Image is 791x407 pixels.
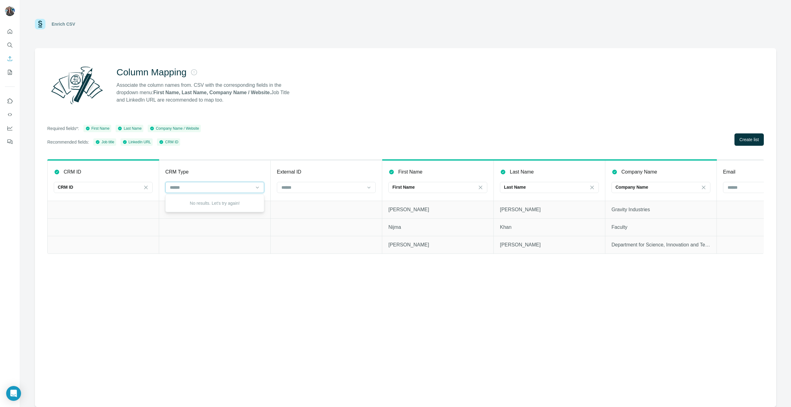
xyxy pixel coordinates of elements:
p: Required fields*: [47,125,79,132]
img: Surfe Illustration - Column Mapping [47,63,107,107]
p: Faculty [611,224,710,231]
p: Last Name [510,168,534,176]
p: CRM ID [58,184,73,190]
img: Avatar [5,6,15,16]
p: Last Name [504,184,526,190]
p: First Name [398,168,422,176]
button: Dashboard [5,123,15,134]
p: CRM ID [64,168,81,176]
p: [PERSON_NAME] [388,241,487,249]
div: Job title [95,139,114,145]
div: CRM ID [159,139,178,145]
p: [PERSON_NAME] [500,206,599,213]
p: Khan [500,224,599,231]
p: Gravity Industries [611,206,710,213]
div: First Name [85,126,110,131]
button: Quick start [5,26,15,37]
div: Last Name [117,126,142,131]
div: LinkedIn URL [122,139,151,145]
p: First Name [392,184,415,190]
button: Use Surfe API [5,109,15,120]
span: Create list [739,136,759,143]
p: [PERSON_NAME] [388,206,487,213]
button: My lists [5,67,15,78]
button: Use Surfe on LinkedIn [5,95,15,107]
button: Search [5,40,15,51]
button: Enrich CSV [5,53,15,64]
p: External ID [277,168,301,176]
p: Company Name [621,168,657,176]
p: [PERSON_NAME] [500,241,599,249]
p: Department for Science, Innovation and Technology [611,241,710,249]
p: Nijma [388,224,487,231]
button: Feedback [5,136,15,147]
div: Enrich CSV [52,21,75,27]
h2: Column Mapping [116,67,187,78]
strong: First Name, Last Name, Company Name / Website. [153,90,271,95]
p: Company Name [615,184,648,190]
p: Recommended fields: [47,139,89,145]
div: Company Name / Website [150,126,199,131]
div: Open Intercom Messenger [6,386,21,401]
p: Associate the column names from. CSV with the corresponding fields in the dropdown menu: Job Titl... [116,82,295,104]
p: No results. Let's try again! [190,200,239,206]
p: CRM Type [165,168,188,176]
button: Create list [734,133,764,146]
img: Surfe Logo [35,19,45,29]
p: Email [723,168,735,176]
